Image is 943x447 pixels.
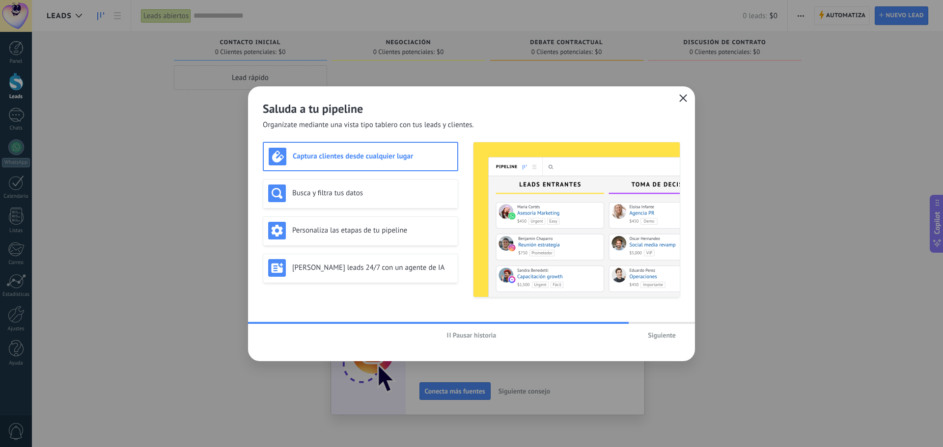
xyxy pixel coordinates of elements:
button: Siguiente [643,328,680,342]
button: Pausar historia [443,328,501,342]
h2: Saluda a tu pipeline [263,101,680,116]
h3: [PERSON_NAME] leads 24/7 con un agente de IA [292,263,453,272]
h3: Personaliza las etapas de tu pipeline [292,226,453,235]
span: Organízate mediante una vista tipo tablero con tus leads y clientes. [263,120,474,130]
span: Pausar historia [453,332,497,339]
h3: Captura clientes desde cualquier lugar [293,152,452,161]
h3: Busca y filtra tus datos [292,188,453,198]
span: Siguiente [648,332,676,339]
